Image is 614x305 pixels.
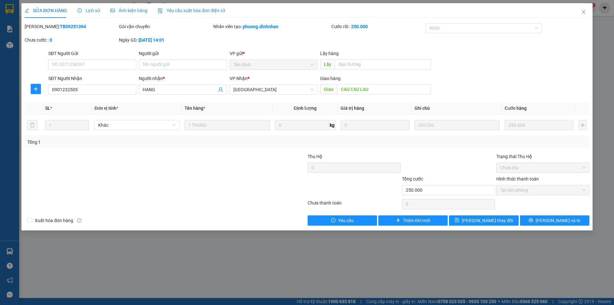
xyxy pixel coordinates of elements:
button: save[PERSON_NAME] thay đổi [449,215,518,226]
input: Dọc đường [335,59,431,69]
button: plus [579,120,587,130]
div: Người gửi [139,50,227,57]
th: Ghi chú [412,102,502,115]
div: Gói vận chuyển: [119,23,212,30]
span: Lấy [320,59,335,69]
span: close [581,9,586,14]
span: [PERSON_NAME] thay đổi [462,217,513,224]
input: VD: Bàn, Ghế [185,120,270,130]
span: printer [529,218,533,223]
span: SL [45,106,50,111]
b: TB09251394 [60,24,86,29]
input: Dọc đường [337,84,431,94]
span: Giá trị hàng [341,106,364,111]
div: SĐT Người Nhận [48,75,136,82]
span: Xuất hóa đơn hàng [32,217,76,224]
b: [DATE] 14:01 [138,37,164,43]
span: SỬA ĐƠN HÀNG [25,8,67,13]
input: 0 [341,120,409,130]
span: edit [25,8,29,13]
input: 0 [505,120,573,130]
button: plusThêm ĐH mới [378,215,448,226]
span: Tại văn phòng [500,185,586,195]
div: Trạng thái Thu Hộ [496,153,589,160]
span: Yêu cầu [338,217,354,224]
b: 250.000 [351,24,368,29]
img: icon [158,8,163,13]
span: Chưa thu [500,163,586,173]
span: Tổng cước [402,176,423,181]
span: Thu Hộ [308,154,322,159]
div: Ngày GD: [119,36,212,44]
span: user-add [218,87,223,92]
span: plus [396,218,400,223]
div: Chưa cước : [25,36,118,44]
span: picture [110,8,115,13]
span: Yêu cầu xuất hóa đơn điện tử [158,8,225,13]
div: Tổng: 1 [27,139,237,146]
button: exclamation-circleYêu cầu [308,215,377,226]
span: Tân Bình [233,60,314,69]
span: Thêm ĐH mới [403,217,430,224]
div: [PERSON_NAME]: [25,23,118,30]
input: Ghi Chú [414,120,500,130]
button: delete [27,120,37,130]
div: Nhân viên tạo: [213,23,330,30]
div: Cước rồi : [331,23,424,30]
span: Giao [320,84,337,94]
span: plus [31,86,41,92]
span: Khác [98,120,176,130]
div: Chưa thanh toán [307,199,401,211]
span: Đà Nẵng [233,85,314,94]
span: [PERSON_NAME] và In [536,217,580,224]
div: Người nhận [139,75,227,82]
span: VP Nhận [230,76,248,81]
div: SĐT Người Gửi [48,50,136,57]
span: Cước hàng [505,106,527,111]
span: info-circle [77,218,82,223]
span: Định lượng [294,106,317,111]
span: exclamation-circle [331,218,335,223]
span: save [455,218,459,223]
div: VP gửi [230,50,318,57]
button: plus [31,84,41,94]
span: clock-circle [77,8,82,13]
label: Hình thức thanh toán [496,176,539,181]
b: 0 [50,37,52,43]
span: Tên hàng [185,106,205,111]
span: Ảnh kiện hàng [110,8,147,13]
button: Close [575,3,593,21]
button: printer[PERSON_NAME] và In [520,215,589,226]
span: kg [329,120,335,130]
b: phuong.dinhnhan [243,24,279,29]
span: Đơn vị tính [94,106,118,111]
span: Lịch sử [77,8,100,13]
span: Giao hàng [320,76,341,81]
span: Lấy hàng [320,51,339,56]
